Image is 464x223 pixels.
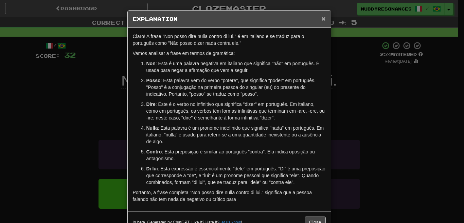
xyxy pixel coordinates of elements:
p: : Esta expressão é essencialmente "dele" em português. "Di" é uma preposição que corresponde a "d... [146,165,326,186]
strong: Di lui [146,166,158,171]
h5: Explanation [133,16,326,22]
strong: Nulla [146,125,158,131]
strong: Non [146,61,156,66]
p: Vamos analisar a frase em termos de gramática: [133,50,326,57]
button: Close [321,15,325,22]
strong: Contro [146,149,162,154]
p: : Esta palavra vem do verbo "potere", que significa "poder" em português. "Posso" é a conjugação ... [146,77,326,97]
span: × [321,15,325,22]
p: : Esta é uma palavra negativa em italiano que significa "não" em português. É usada para negar a ... [146,60,326,74]
strong: Dire [146,101,156,107]
p: : Esta preposição é similar ao português "contra". Ela indica oposição ou antagonismo. [146,148,326,162]
p: Claro! A frase "Non posso dire nulla contro di lui." é em italiano e se traduz para o português c... [133,33,326,47]
p: : Esta palavra é um pronome indefinido que significa "nada" em português. Em italiano, "nulla" é ... [146,125,326,145]
p: Portanto, a frase completa "Non posso dire nulla contro di lui." significa que a pessoa falando n... [133,189,326,203]
p: : Este é o verbo no infinitivo que significa "dizer" em português. Em italiano, como em português... [146,101,326,121]
strong: Posso [146,78,161,83]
